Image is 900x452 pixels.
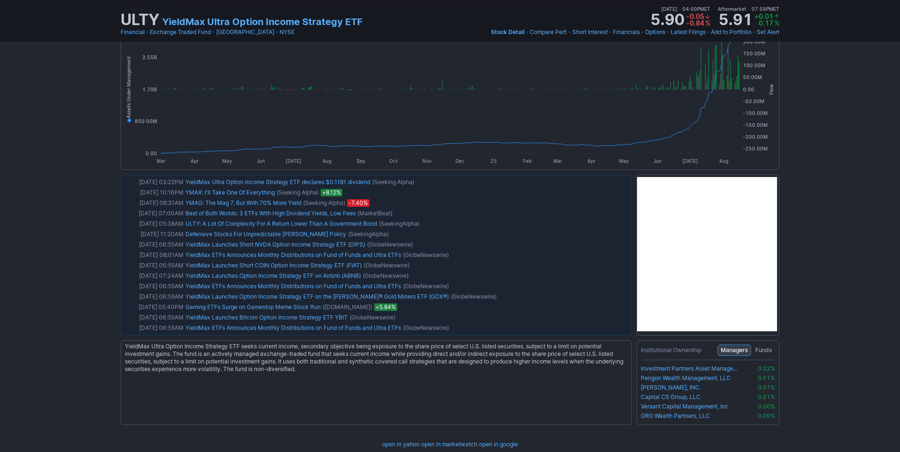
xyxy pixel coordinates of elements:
[654,158,662,164] tspan: Jun
[135,118,157,124] tspan: 850.00M
[185,241,365,248] a: YieldMax Launches Short NVDA Option Income Strategy ETF (DIPS)
[758,412,775,419] span: 0.00003733955659276546%
[613,27,640,37] a: Financials
[185,293,449,300] a: YieldMax Launches Option Income Strategy ETF on the [PERSON_NAME]® Gold Miners ETF (GDX®)
[123,177,184,187] td: [DATE] 03:22PM
[641,384,741,391] a: [PERSON_NAME], INC.
[530,27,567,37] a: Compare Perf.
[491,28,524,35] span: Stock Detail
[146,151,157,156] tspan: 0.00
[185,314,348,321] a: YieldMax Launches Bitcoin Option Income Strategy ETF YBIT
[743,146,768,151] tspan: -250.00M
[758,403,775,410] span: 0.003364294049008168%
[422,158,432,164] tspan: Nov
[769,84,774,95] tspan: Flow
[758,384,775,391] span: 0.01%
[682,158,698,164] tspan: [DATE]
[707,27,710,37] span: •
[757,27,779,37] a: Set Alert
[743,134,768,140] tspan: -200.00M
[191,158,199,164] tspan: Apr
[157,158,166,164] tspan: Mar
[403,282,449,291] span: (GlobeNewswire)
[641,393,741,401] a: Capital CS Group, LLC
[185,272,361,279] a: YieldMax Launches Option Income Strategy ETF on Airbnb (ABNB)
[347,199,369,207] span: -7.40%
[718,12,752,27] strong: 5.91
[280,27,295,37] a: NYSE
[758,365,775,372] span: 0.02%
[743,122,768,128] tspan: -150.00M
[185,303,321,310] a: Gaming ETFs Surge on Gamestop Meme Stock Run
[121,336,445,340] img: nic2x2.gif
[754,12,773,20] span: +0.01
[126,118,131,123] tspan: ●
[568,27,571,37] span: •
[641,365,741,372] a: Investment Partners Asset Management, Inc.
[717,345,751,356] button: Managers
[491,27,524,37] a: Stock Detail
[671,28,706,35] span: Latest Filings
[743,110,768,116] tspan: -100.00M
[121,425,445,430] img: nic2x2.gif
[142,87,157,92] tspan: 1.70B
[364,261,410,270] span: (GlobeNewswire)
[348,230,389,239] span: (SeekingAlpha)
[216,27,274,37] a: [GEOGRAPHIC_DATA]
[185,324,401,331] a: YieldMax ETFs Announces Monthly Distributions on Fund of Funds and Ultra ETFs
[275,27,279,37] span: •
[719,158,728,164] tspan: Aug
[121,170,445,175] img: nic2x2.gif
[759,19,773,27] span: 0.17
[421,440,477,449] a: open in marketwatch
[363,271,409,281] span: (GlobeNewswire)
[389,158,398,164] tspan: Oct
[641,374,741,382] a: Perigon Wealth Management, LLC
[743,87,754,92] tspan: 0.00
[277,188,319,197] span: (Seeking Alpha)
[587,158,595,164] tspan: Apr
[286,158,301,164] tspan: [DATE]
[523,158,532,164] tspan: Feb
[641,27,644,37] span: •
[121,27,145,37] a: Financial
[123,271,184,281] td: [DATE] 07:24AM
[755,346,772,355] span: Funds
[123,250,184,260] td: [DATE] 08:01AM
[162,15,363,28] a: YieldMax Ultra Option Income Strategy ETF
[609,27,612,37] span: •
[123,312,184,323] td: [DATE] 06:55AM
[641,403,741,410] a: Versant Capital Management, Inc
[121,12,159,27] h1: ULTY
[619,158,629,164] tspan: May
[705,19,710,27] span: %
[403,250,449,260] span: (GlobeNewswire)
[372,177,414,187] span: (Seeking Alpha)
[185,251,401,258] a: YieldMax ETFs Announces Monthly Distributions on Fund of Funds and Ultra ETFs
[185,230,346,238] a: Defensive Stocks For Unpredictable [PERSON_NAME] Policy
[641,346,701,355] h4: Institutional Ownership
[323,302,372,312] span: ([DOMAIN_NAME])
[185,220,377,227] a: ULTY: A Lot Of Complexity For A Return Lower Than A Government Bond
[650,12,684,27] strong: 5.90
[212,27,215,37] span: •
[379,219,419,229] span: (SeekingAlpha)
[142,54,157,60] tspan: 2.55B
[150,27,211,37] a: Exchange Traded Fund
[121,340,632,425] div: YieldMax Ultra Option Income Strategy ETF seeks current income, secondary objective being exposur...
[686,12,704,20] span: -0.05
[572,27,608,37] a: Short Interest
[185,189,275,196] a: YMAX: I'll Take One Of Everything
[123,260,184,271] td: [DATE] 06:55AM
[126,56,131,118] tspan: Assets Under Management
[367,240,413,249] span: (GlobeNewswire)
[303,198,345,208] span: (Seeking Alpha)
[748,6,750,12] span: •
[743,62,765,68] tspan: 100.00M
[661,5,710,13] span: [DATE] 04:00PM ET
[123,187,184,198] td: [DATE] 10:16PM
[718,5,779,13] span: Aftermarket 07:59PM ET
[671,27,706,37] a: Latest Filings
[641,412,741,420] a: ORG Wealth Partners, LLC
[321,189,342,196] span: +8.12%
